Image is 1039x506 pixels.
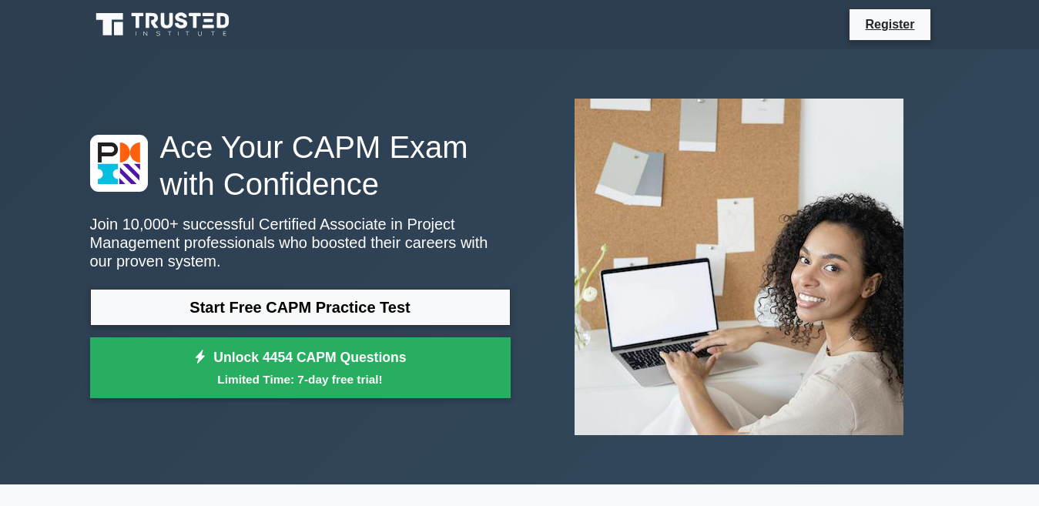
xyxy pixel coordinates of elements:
a: Register [856,15,923,34]
a: Start Free CAPM Practice Test [90,289,511,326]
small: Limited Time: 7-day free trial! [109,370,491,388]
a: Unlock 4454 CAPM QuestionsLimited Time: 7-day free trial! [90,337,511,399]
p: Join 10,000+ successful Certified Associate in Project Management professionals who boosted their... [90,215,511,270]
h1: Ace Your CAPM Exam with Confidence [90,129,511,203]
